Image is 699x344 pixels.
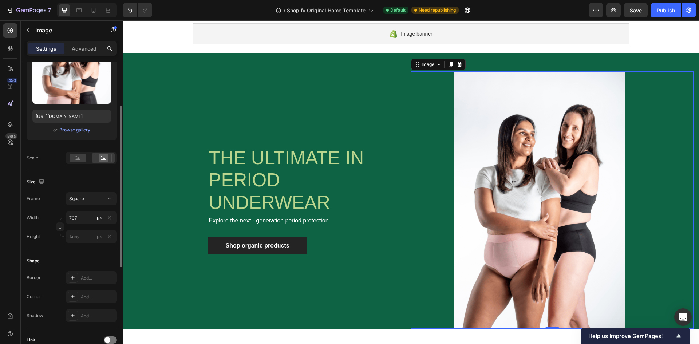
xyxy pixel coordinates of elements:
label: Width [27,214,39,221]
div: Image [297,41,313,47]
div: % [107,233,112,240]
div: px [97,214,102,221]
div: Shadow [27,312,43,319]
div: Corner [27,293,41,300]
button: Square [66,192,117,205]
button: px [105,213,114,222]
button: Publish [651,3,681,17]
p: 7 [48,6,51,15]
span: / [284,7,285,14]
div: Open Intercom Messenger [674,308,692,326]
label: Frame [27,195,40,202]
button: Show survey - Help us improve GemPages! [588,332,683,340]
div: % [107,214,112,221]
span: Need republishing [419,7,456,13]
span: or [53,126,58,134]
img: Alt Image [288,51,546,308]
div: Border [27,274,41,281]
span: Square [69,195,84,202]
div: 450 [7,78,17,83]
div: Undo/Redo [123,3,152,17]
span: Default [390,7,406,13]
p: Settings [36,45,56,52]
div: Link [27,337,35,343]
button: % [95,232,104,241]
iframe: Design area [123,20,699,344]
button: Browse gallery [59,126,91,134]
button: % [95,213,104,222]
div: Add... [81,313,115,319]
div: Scale [27,155,38,161]
div: Publish [657,7,675,14]
span: Save [630,7,642,13]
div: Browse gallery [59,127,90,133]
div: px [97,233,102,240]
div: Add... [81,275,115,281]
input: https://example.com/image.jpg [32,110,111,123]
button: px [105,232,114,241]
input: px% [66,211,117,224]
p: Advanced [72,45,96,52]
label: Height [27,233,40,240]
img: preview-image [32,58,111,104]
span: Shopify Original Home Template [287,7,366,14]
div: Size [27,177,46,187]
div: Shape [27,258,40,264]
button: 7 [3,3,54,17]
p: Image [35,26,97,35]
button: Save [624,3,648,17]
div: Beta [5,133,17,139]
span: Help us improve GemPages! [588,333,674,340]
input: px% [66,230,117,243]
div: Add... [81,294,115,300]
